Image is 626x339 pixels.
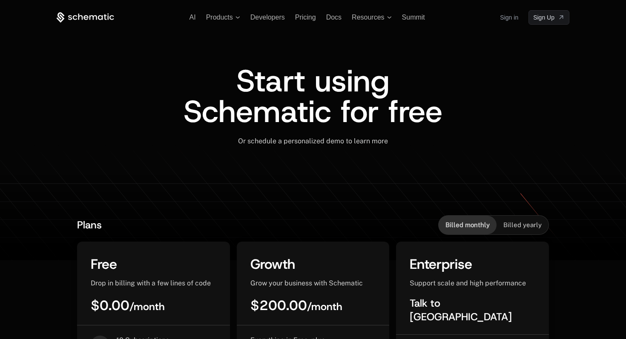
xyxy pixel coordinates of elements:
a: Pricing [295,14,316,21]
span: Products [206,14,233,21]
span: Enterprise [410,255,472,273]
span: $0.00 [91,296,165,314]
a: Summit [402,14,425,21]
a: [object Object] [528,10,569,25]
a: Developers [250,14,285,21]
span: Free [91,255,117,273]
span: Growth [250,255,295,273]
span: Billed yearly [503,221,542,229]
sub: / month [307,300,342,313]
a: AI [190,14,196,21]
span: Plans [77,218,102,232]
a: Docs [326,14,342,21]
span: Resources [352,14,384,21]
sub: / month [129,300,165,313]
a: Sign in [500,11,518,24]
span: $200.00 [250,296,342,314]
span: Billed monthly [445,221,490,229]
span: Drop in billing with a few lines of code [91,279,211,287]
span: Sign Up [533,13,554,22]
span: Talk to [GEOGRAPHIC_DATA] [410,296,512,324]
span: Start using Schematic for free [184,60,442,132]
span: Grow your business with Schematic [250,279,363,287]
span: Support scale and high performance [410,279,526,287]
span: Or schedule a personalized demo to learn more [238,137,388,145]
